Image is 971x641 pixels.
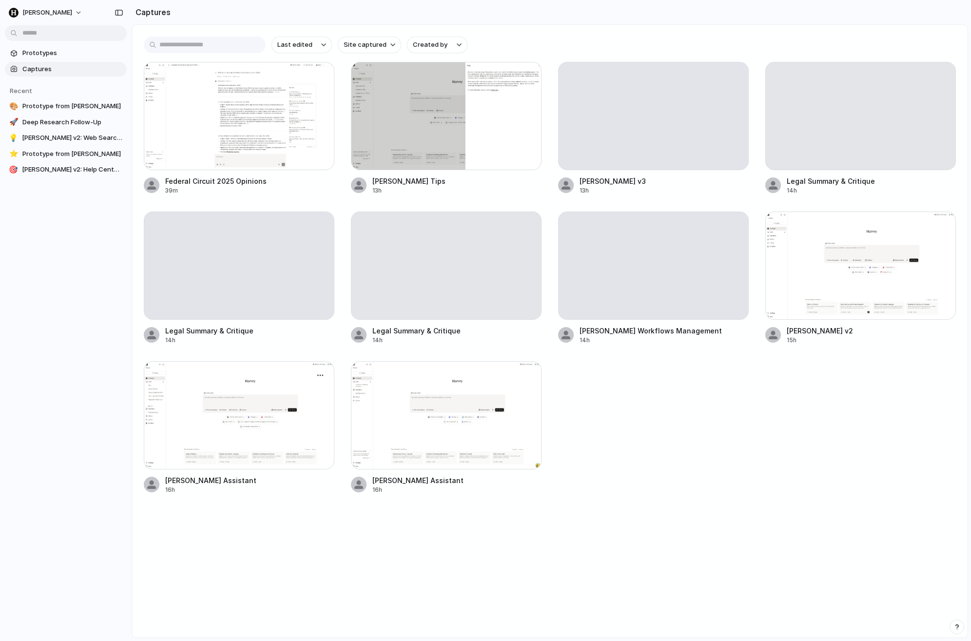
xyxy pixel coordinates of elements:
div: 💡 [9,133,18,143]
div: Legal Summary & Critique [787,176,875,186]
span: Prototype from [PERSON_NAME] [22,101,123,111]
a: Captures [5,62,127,77]
div: Legal Summary & Critique [165,326,253,336]
a: 🎯[PERSON_NAME] v2: Help Center Addition [5,162,127,177]
div: 13h [580,186,646,195]
div: 13h [372,186,446,195]
button: [PERSON_NAME] [5,5,87,20]
div: [PERSON_NAME] Assistant [165,475,256,486]
div: [PERSON_NAME] v3 [580,176,646,186]
a: Prototypes [5,46,127,60]
a: 🎨Prototype from [PERSON_NAME] [5,99,127,114]
span: [PERSON_NAME] v2: Web Search Banner and Placement [22,133,123,143]
span: Created by [413,40,447,50]
span: [PERSON_NAME] v2: Help Center Addition [22,165,123,175]
div: 14h [372,336,461,345]
div: 🎨 [9,101,19,111]
span: Site captured [344,40,387,50]
div: Federal Circuit 2025 Opinions [165,176,267,186]
div: 14h [580,336,722,345]
div: [PERSON_NAME] Tips [372,176,446,186]
div: 16h [165,486,256,494]
div: [PERSON_NAME] v2 [787,326,853,336]
span: Captures [22,64,123,74]
button: Created by [407,37,467,53]
button: Last edited [272,37,332,53]
span: Recent [10,87,32,95]
span: Deep Research Follow-Up [22,117,123,127]
div: 14h [787,186,875,195]
div: 🎯 [9,165,18,175]
a: ⭐Prototype from [PERSON_NAME] [5,147,127,161]
span: Prototype from [PERSON_NAME] [22,149,123,159]
div: ⭐ [9,149,19,159]
a: 🚀Deep Research Follow-Up [5,115,127,130]
div: 16h [372,486,464,494]
div: Legal Summary & Critique [372,326,461,336]
div: 15h [787,336,853,345]
div: 39m [165,186,267,195]
span: [PERSON_NAME] [22,8,72,18]
div: [PERSON_NAME] Workflows Management [580,326,722,336]
div: 14h [165,336,253,345]
div: [PERSON_NAME] Assistant [372,475,464,486]
a: 💡[PERSON_NAME] v2: Web Search Banner and Placement [5,131,127,145]
h2: Captures [132,6,171,18]
span: Last edited [277,40,312,50]
div: 🚀 [9,117,19,127]
span: Prototypes [22,48,123,58]
button: Site captured [338,37,401,53]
